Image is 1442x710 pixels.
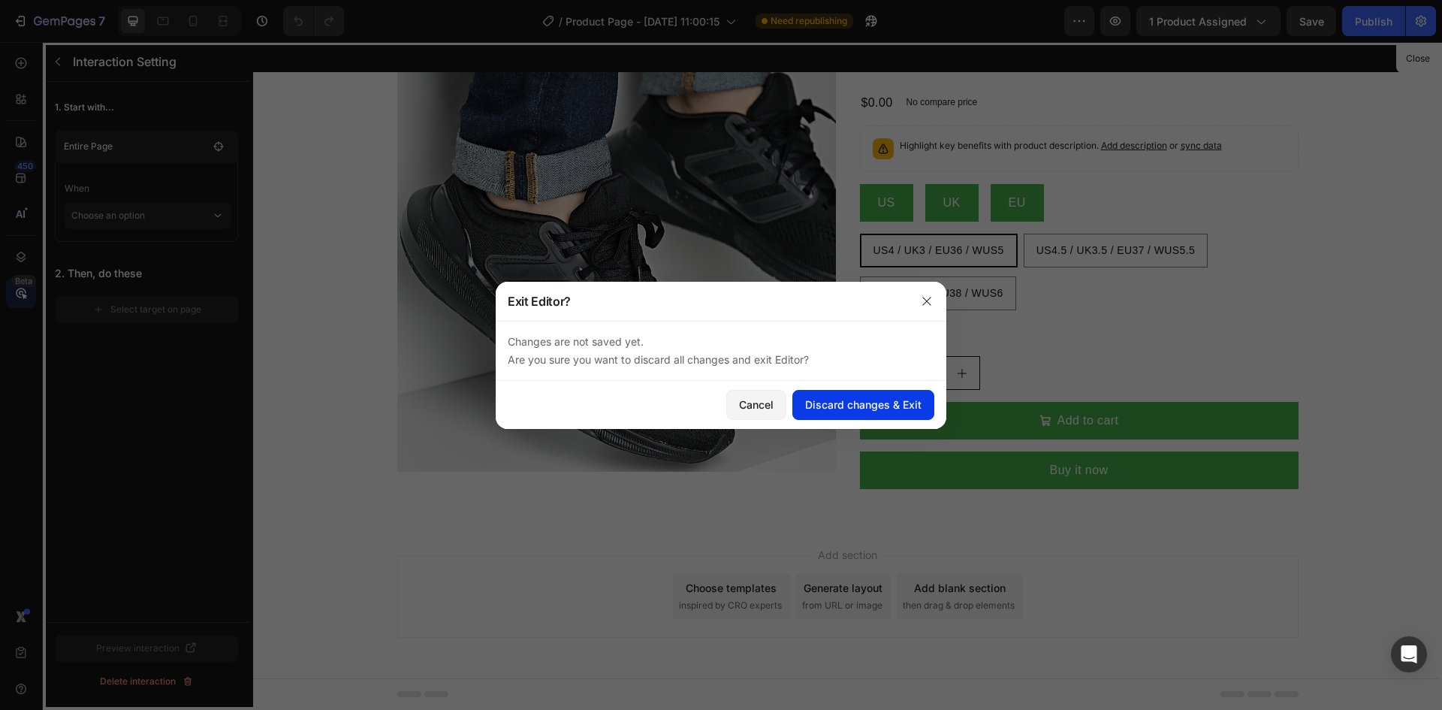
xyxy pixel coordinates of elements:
div: Open Intercom Messenger [1391,636,1427,672]
div: Discard changes & Exit [805,397,922,412]
button: Discard changes & Exit [792,390,934,420]
div: Cancel [739,397,774,412]
button: Cancel [726,390,786,420]
p: Changes are not saved yet. Are you sure you want to discard all changes and exit Editor? [508,333,934,369]
p: Exit Editor? [508,292,571,310]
